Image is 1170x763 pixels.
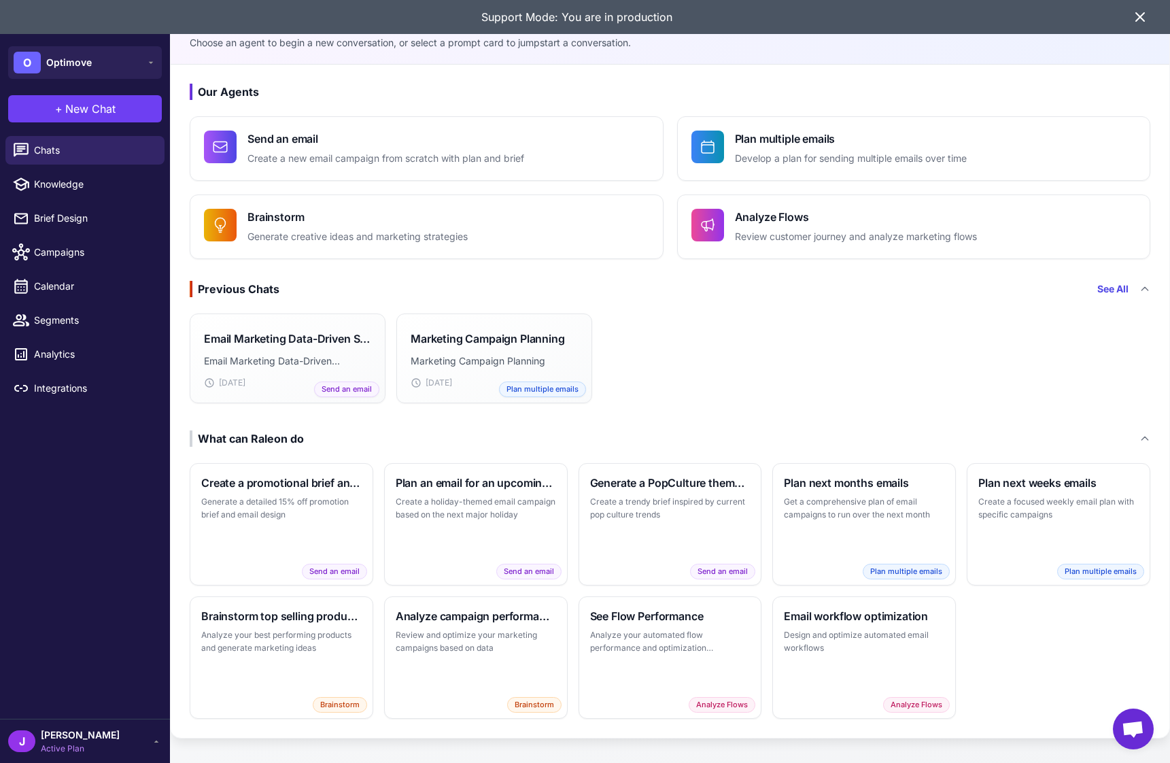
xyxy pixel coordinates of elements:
[204,377,371,389] div: [DATE]
[5,136,165,165] a: Chats
[590,628,751,655] p: Analyze your automated flow performance and optimization opportunities
[1057,564,1144,579] span: Plan multiple emails
[201,475,362,491] h3: Create a promotional brief and email
[967,463,1150,586] button: Plan next weeks emailsCreate a focused weekly email plan with specific campaignsPlan multiple emails
[735,209,977,225] h4: Analyze Flows
[65,101,116,117] span: New Chat
[5,340,165,369] a: Analytics
[735,229,977,245] p: Review customer journey and analyze marketing flows
[1097,282,1129,296] a: See All
[14,52,41,73] div: O
[784,608,944,624] h3: Email workflow optimization
[5,170,165,199] a: Knowledge
[204,330,371,347] h3: Email Marketing Data-Driven Success Stories
[34,211,154,226] span: Brief Design
[384,463,568,586] button: Plan an email for an upcoming holidayCreate a holiday-themed email campaign based on the next maj...
[8,46,162,79] button: OOptimove
[201,495,362,522] p: Generate a detailed 15% off promotion brief and email design
[247,209,468,225] h4: Brainstorm
[34,177,154,192] span: Knowledge
[34,245,154,260] span: Campaigns
[34,279,154,294] span: Calendar
[1113,709,1154,749] a: Open chat
[784,475,944,491] h3: Plan next months emails
[396,475,556,491] h3: Plan an email for an upcoming holiday
[396,608,556,624] h3: Analyze campaign performance
[978,495,1139,522] p: Create a focused weekly email plan with specific campaigns
[411,377,578,389] div: [DATE]
[590,495,751,522] p: Create a trendy brief inspired by current pop culture trends
[883,697,950,713] span: Analyze Flows
[201,608,362,624] h3: Brainstorm top selling products
[34,313,154,328] span: Segments
[5,238,165,267] a: Campaigns
[204,354,371,369] p: Email Marketing Data-Driven Success Stories
[590,475,751,491] h3: Generate a PopCulture themed brief
[5,272,165,301] a: Calendar
[34,143,154,158] span: Chats
[5,204,165,233] a: Brief Design
[201,628,362,655] p: Analyze your best performing products and generate marketing ideas
[34,347,154,362] span: Analytics
[396,628,556,655] p: Review and optimize your marketing campaigns based on data
[190,430,304,447] div: What can Raleon do
[384,596,568,719] button: Analyze campaign performanceReview and optimize your marketing campaigns based on dataBrainstorm
[579,463,762,586] button: Generate a PopCulture themed briefCreate a trendy brief inspired by current pop culture trendsSen...
[8,730,35,752] div: J
[5,374,165,403] a: Integrations
[507,697,562,713] span: Brainstorm
[396,495,556,522] p: Create a holiday-themed email campaign based on the next major holiday
[863,564,950,579] span: Plan multiple emails
[677,194,1151,259] button: Analyze FlowsReview customer journey and analyze marketing flows
[190,596,373,719] button: Brainstorm top selling productsAnalyze your best performing products and generate marketing ideas...
[411,354,578,369] p: Marketing Campaign Planning
[41,728,120,743] span: [PERSON_NAME]
[190,281,279,297] div: Previous Chats
[735,131,967,147] h4: Plan multiple emails
[314,381,379,397] span: Send an email
[190,194,664,259] button: BrainstormGenerate creative ideas and marketing strategies
[247,131,524,147] h4: Send an email
[978,475,1139,491] h3: Plan next weeks emails
[499,381,586,397] span: Plan multiple emails
[784,495,944,522] p: Get a comprehensive plan of email campaigns to run over the next month
[190,463,373,586] button: Create a promotional brief and emailGenerate a detailed 15% off promotion brief and email designS...
[496,564,562,579] span: Send an email
[190,84,1150,100] h3: Our Agents
[190,116,664,181] button: Send an emailCreate a new email campaign from scratch with plan and brief
[590,608,751,624] h3: See Flow Performance
[5,306,165,335] a: Segments
[690,564,755,579] span: Send an email
[579,596,762,719] button: See Flow PerformanceAnalyze your automated flow performance and optimization opportunitiesAnalyze...
[247,151,524,167] p: Create a new email campaign from scratch with plan and brief
[677,116,1151,181] button: Plan multiple emailsDevelop a plan for sending multiple emails over time
[55,101,63,117] span: +
[247,229,468,245] p: Generate creative ideas and marketing strategies
[772,596,956,719] button: Email workflow optimizationDesign and optimize automated email workflowsAnalyze Flows
[689,697,755,713] span: Analyze Flows
[46,55,92,70] span: Optimove
[784,628,944,655] p: Design and optimize automated email workflows
[190,35,1150,50] p: Choose an agent to begin a new conversation, or select a prompt card to jumpstart a conversation.
[41,743,120,755] span: Active Plan
[411,330,565,347] h3: Marketing Campaign Planning
[313,697,367,713] span: Brainstorm
[34,381,154,396] span: Integrations
[302,564,367,579] span: Send an email
[772,463,956,586] button: Plan next months emailsGet a comprehensive plan of email campaigns to run over the next monthPlan...
[8,95,162,122] button: +New Chat
[735,151,967,167] p: Develop a plan for sending multiple emails over time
